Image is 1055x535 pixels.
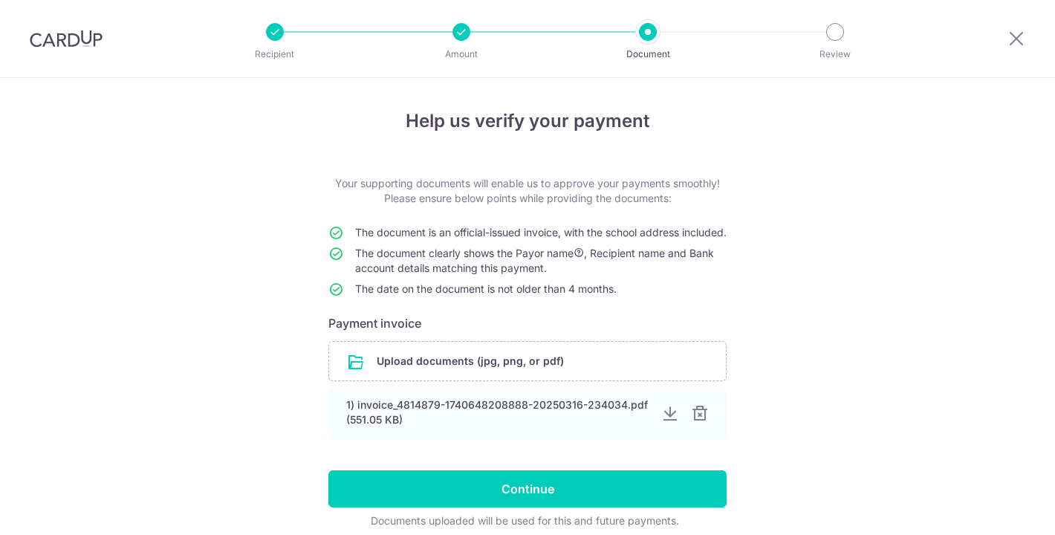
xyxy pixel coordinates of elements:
[593,47,703,62] p: Document
[328,470,727,508] input: Continue
[328,513,721,528] div: Documents uploaded will be used for this and future payments.
[780,47,890,62] p: Review
[328,176,727,206] p: Your supporting documents will enable us to approve your payments smoothly! Please ensure below p...
[355,247,714,274] span: The document clearly shows the Payor name , Recipient name and Bank account details matching this...
[355,282,617,295] span: The date on the document is not older than 4 months.
[406,47,516,62] p: Amount
[328,341,727,381] div: Upload documents (jpg, png, or pdf)
[30,30,103,48] img: CardUp
[328,314,727,332] h6: Payment invoice
[355,226,727,239] span: The document is an official-issued invoice, with the school address included.
[328,108,727,134] h4: Help us verify your payment
[346,398,649,427] div: 1) invoice_4814879-1740648208888-20250316-234034.pdf (551.05 KB)
[220,47,330,62] p: Recipient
